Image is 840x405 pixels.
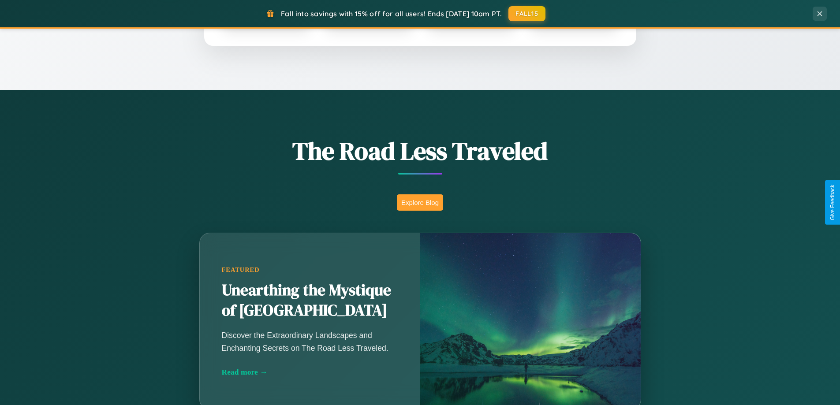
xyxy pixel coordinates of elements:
div: Featured [222,266,398,274]
h1: The Road Less Traveled [156,134,685,168]
p: Discover the Extraordinary Landscapes and Enchanting Secrets on The Road Less Traveled. [222,329,398,354]
span: Fall into savings with 15% off for all users! Ends [DATE] 10am PT. [281,9,502,18]
button: Explore Blog [397,194,443,211]
div: Read more → [222,368,398,377]
button: FALL15 [508,6,545,21]
div: Give Feedback [829,185,836,220]
h2: Unearthing the Mystique of [GEOGRAPHIC_DATA] [222,280,398,321]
